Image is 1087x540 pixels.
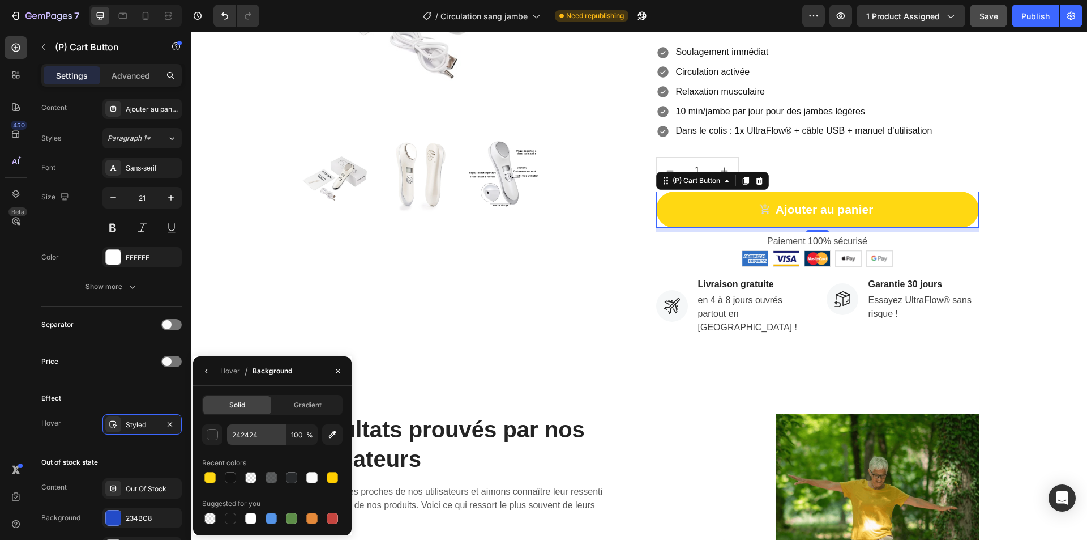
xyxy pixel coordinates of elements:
button: Ajouter au panier [465,160,788,196]
img: gempages_578477947246084993-4f0d23f9-a3ad-4fc1-bc62-acc6548b19db.svg [645,219,670,234]
input: Eg: FFFFFF [227,424,286,445]
span: 1 product assigned [866,10,940,22]
p: 10 min/jambe par jour pour des jambes légères [485,72,742,88]
div: Font [41,163,55,173]
div: Beta [8,207,27,216]
img: gempages_578477947246084993-04241221-05f2-4991-bad1-d9dc899a089f.svg [614,219,639,234]
h2: Résultats prouvés par nos utilisateurs [109,382,431,443]
p: Relaxation musculaire [485,52,742,69]
span: / [245,364,248,378]
p: en 4 à 8 jours ouvrés partout en [GEOGRAPHIC_DATA] ! [507,262,617,303]
span: Solid [229,400,245,410]
div: Undo/Redo [213,5,259,27]
span: % [306,430,313,440]
p: Advanced [112,70,150,82]
span: Paragraph 1* [108,133,151,143]
button: Save [970,5,1007,27]
p: Garantie 30 jours [678,246,787,260]
div: Out Of Stock [126,484,179,494]
button: Paragraph 1* [102,128,182,148]
div: Recent colors [202,458,246,468]
p: Circulation activée [485,32,742,49]
span: Circulation sang jambe [440,10,528,22]
div: Price [41,356,58,367]
div: 450 [11,121,27,130]
div: Suggested for you [202,499,260,509]
div: Styles [41,133,61,143]
p: Nous sommes proches de nos utilisateurs et aimons connaître leur ressenti après l’achat de nos pr... [110,453,430,494]
div: Background [253,366,292,376]
div: Ajouter au panier [585,169,683,187]
div: (P) Cart Button [480,144,532,154]
input: quantity [493,126,520,152]
p: Livraison gratuite [507,246,617,260]
button: increment [520,126,547,152]
div: FFFFFF [126,253,179,263]
button: decrement [466,126,493,152]
p: 7 [74,9,79,23]
div: Hover [41,418,61,428]
div: Ajouter au panier [126,104,179,114]
div: Sans-serif [126,163,179,173]
p: Dans le colis : 1x UltraFlow® + câble USB + manuel d’utilisation [485,91,742,108]
div: Hover [220,366,240,376]
div: Color [41,252,59,262]
img: gempages_578477947246084993-fbf5518c-853d-4bb5-b4cd-40ae50b7ea0e.svg [676,219,701,234]
span: Need republishing [566,11,624,21]
div: Background [41,513,80,523]
div: Effect [41,393,61,403]
p: Paiement 100% sécurisé [467,202,787,218]
div: Content [41,103,67,113]
button: 1 product assigned [857,5,965,27]
div: Separator [41,320,74,330]
div: Out of stock state [41,457,98,467]
div: 234BC8 [126,513,179,524]
button: Publish [1012,5,1059,27]
div: Size [41,190,71,205]
div: Publish [1021,10,1050,22]
span: Gradient [294,400,322,410]
span: Save [979,11,998,21]
button: Show more [41,277,182,297]
div: Content [41,482,67,492]
iframe: Design area [191,32,1087,540]
span: / [435,10,438,22]
p: Essayez UltraFlow® sans risque ! [678,262,787,289]
div: Styled [126,420,159,430]
div: Show more [85,281,138,292]
div: Open Intercom Messenger [1049,484,1076,512]
img: gempages_578477947246084993-4bc86c5f-6c74-41a5-9503-e746ce4193ec.svg [551,219,577,234]
img: gempages_578477947246084993-e8f58227-76b6-4021-9fd5-94b47a051e9a.svg [583,219,608,234]
p: Settings [56,70,88,82]
p: (P) Cart Button [55,40,151,54]
button: 7 [5,5,84,27]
